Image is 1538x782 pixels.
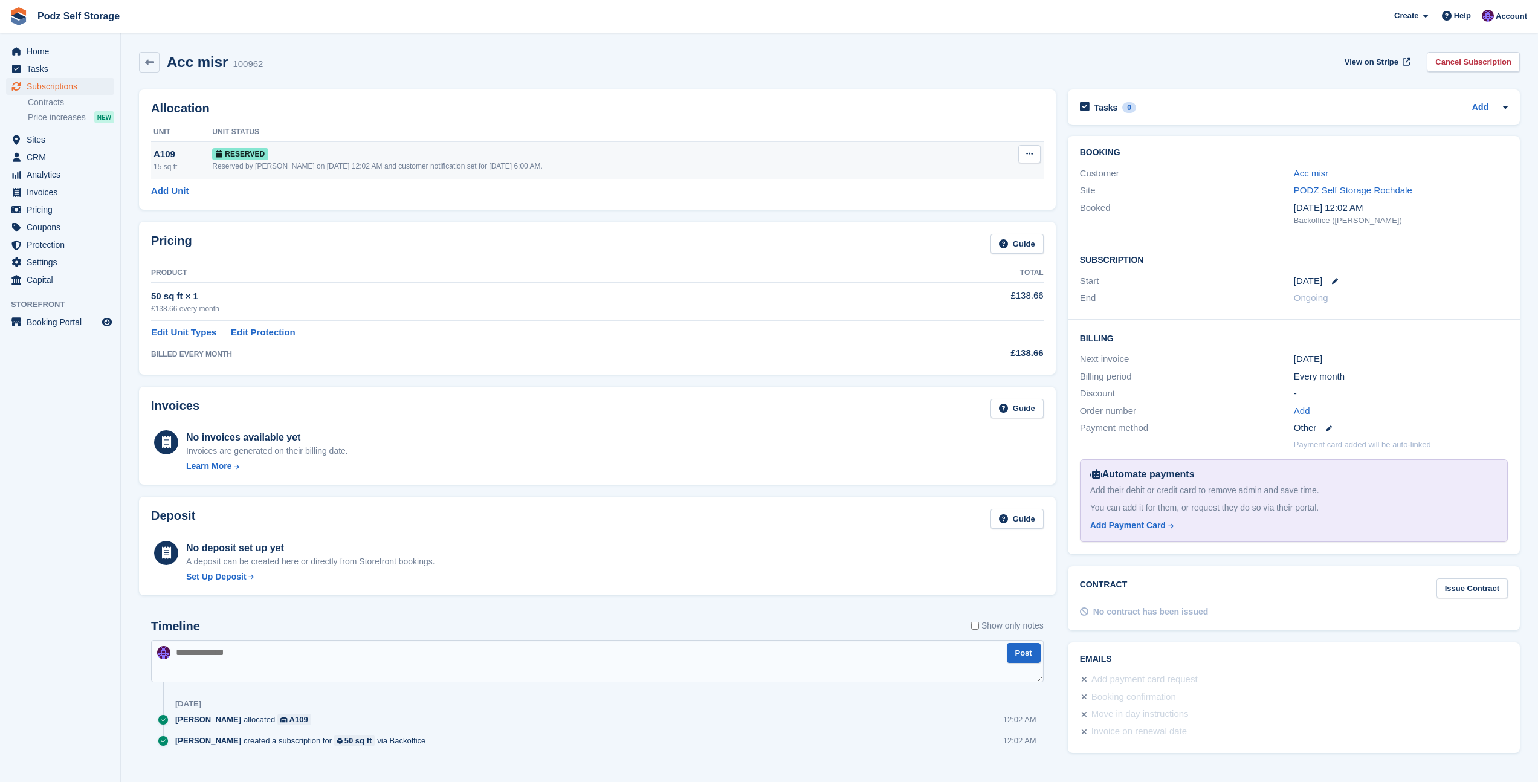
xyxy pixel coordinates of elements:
[100,315,114,329] a: Preview store
[1080,387,1294,401] div: Discount
[6,271,114,288] a: menu
[1294,370,1508,384] div: Every month
[1080,370,1294,384] div: Billing period
[1294,439,1431,451] p: Payment card added will be auto-linked
[1090,467,1498,482] div: Automate payments
[27,314,99,331] span: Booking Portal
[27,131,99,148] span: Sites
[175,735,431,746] div: created a subscription for via Backoffice
[1294,292,1328,303] span: Ongoing
[1427,52,1520,72] a: Cancel Subscription
[1090,484,1498,497] div: Add their debit or credit card to remove admin and save time.
[151,349,878,360] div: BILLED EVERY MONTH
[27,254,99,271] span: Settings
[94,111,114,123] div: NEW
[27,236,99,253] span: Protection
[1472,101,1488,115] a: Add
[10,7,28,25] img: stora-icon-8386f47178a22dfd0bd8f6a31ec36ba5ce8667c1dd55bd0f319d3a0aa187defe.svg
[878,282,1043,320] td: £138.66
[153,161,212,172] div: 15 sq ft
[1080,184,1294,198] div: Site
[1294,387,1508,401] div: -
[233,57,263,71] div: 100962
[277,714,311,725] a: A109
[27,271,99,288] span: Capital
[151,123,212,142] th: Unit
[6,219,114,236] a: menu
[1080,332,1508,344] h2: Billing
[6,43,114,60] a: menu
[1080,253,1508,265] h2: Subscription
[971,619,1044,632] label: Show only notes
[151,289,878,303] div: 50 sq ft × 1
[1090,502,1498,514] div: You can add it for them, or request they do so via their portal.
[1340,52,1413,72] a: View on Stripe
[971,619,979,632] input: Show only notes
[289,714,308,725] div: A109
[1080,352,1294,366] div: Next invoice
[1122,102,1136,113] div: 0
[175,699,201,709] div: [DATE]
[28,97,114,108] a: Contracts
[1080,148,1508,158] h2: Booking
[1294,421,1508,435] div: Other
[1294,185,1412,195] a: PODZ Self Storage Rochdale
[175,735,241,746] span: [PERSON_NAME]
[990,509,1044,529] a: Guide
[28,112,86,123] span: Price increases
[1080,291,1294,305] div: End
[6,254,114,271] a: menu
[27,201,99,218] span: Pricing
[151,399,199,419] h2: Invoices
[1436,578,1508,598] a: Issue Contract
[151,184,189,198] a: Add Unit
[334,735,375,746] a: 50 sq ft
[1080,404,1294,418] div: Order number
[1294,168,1329,178] a: Acc misr
[6,60,114,77] a: menu
[1345,56,1398,68] span: View on Stripe
[186,570,247,583] div: Set Up Deposit
[175,714,241,725] span: [PERSON_NAME]
[344,735,372,746] div: 50 sq ft
[1080,654,1508,664] h2: Emails
[6,166,114,183] a: menu
[6,78,114,95] a: menu
[1091,673,1198,687] div: Add payment card request
[1091,725,1187,739] div: Invoice on renewal date
[1090,519,1493,532] a: Add Payment Card
[1294,352,1508,366] div: [DATE]
[167,54,228,70] h2: Acc misr
[212,161,984,172] div: Reserved by [PERSON_NAME] on [DATE] 12:02 AM and customer notification set for [DATE] 6:00 AM.
[27,166,99,183] span: Analytics
[1294,274,1322,288] time: 2027-01-01 01:00:00 UTC
[27,78,99,95] span: Subscriptions
[186,430,348,445] div: No invoices available yet
[1454,10,1471,22] span: Help
[1091,690,1176,705] div: Booking confirmation
[1091,707,1189,722] div: Move in day instructions
[33,6,124,26] a: Podz Self Storage
[151,326,216,340] a: Edit Unit Types
[1294,201,1508,215] div: [DATE] 12:02 AM
[1003,735,1036,746] div: 12:02 AM
[186,555,435,568] p: A deposit can be created here or directly from Storefront bookings.
[175,714,317,725] div: allocated
[28,111,114,124] a: Price increases NEW
[27,184,99,201] span: Invoices
[990,234,1044,254] a: Guide
[1080,167,1294,181] div: Customer
[186,460,231,473] div: Learn More
[151,619,200,633] h2: Timeline
[878,346,1043,360] div: £138.66
[1080,201,1294,227] div: Booked
[1003,714,1036,725] div: 12:02 AM
[27,219,99,236] span: Coupons
[151,234,192,254] h2: Pricing
[1093,606,1209,618] div: No contract has been issued
[1496,10,1527,22] span: Account
[878,263,1043,283] th: Total
[1094,102,1118,113] h2: Tasks
[27,149,99,166] span: CRM
[186,460,348,473] a: Learn More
